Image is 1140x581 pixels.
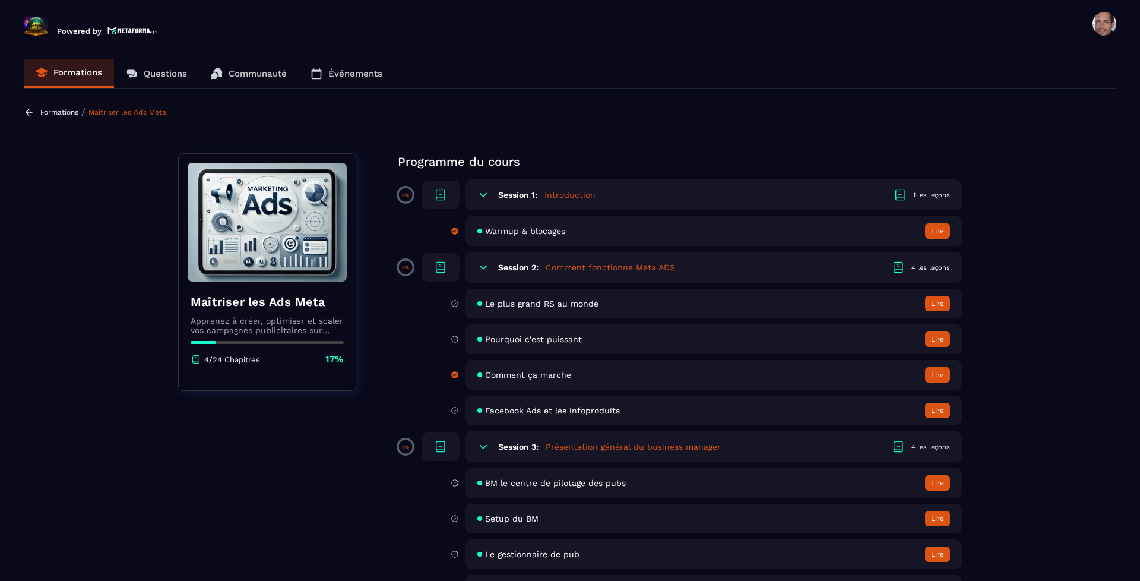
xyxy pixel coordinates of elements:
p: 0% [402,444,409,450]
a: Maîtriser les Ads Meta [88,108,166,116]
p: Powered by [57,27,102,36]
button: Lire [925,367,950,383]
span: Warmup & blocages [485,226,565,236]
p: 0% [402,265,409,270]
span: Pourquoi c'est puissant [485,334,582,344]
span: / [81,106,85,118]
img: logo-branding [24,17,48,36]
button: Lire [925,547,950,562]
button: Lire [925,475,950,491]
p: Apprenez à créer, optimiser et scaler vos campagnes publicitaires sur Facebook et Instagram. [191,316,344,335]
span: Comment ça marche [485,370,571,380]
span: Setup du BM [485,514,539,523]
img: logo [107,26,157,36]
a: Formations [24,59,114,88]
p: 17% [325,353,344,366]
span: Le plus grand RS au monde [485,299,598,308]
a: Formations [40,108,78,116]
p: 4/24 Chapitres [204,355,260,364]
div: 4 les leçons [911,263,950,272]
div: 1 les leçons [913,191,950,200]
p: Formations [53,67,102,78]
p: Questions [144,68,187,79]
button: Lire [925,403,950,418]
a: Événements [299,59,394,88]
button: Lire [925,511,950,526]
h5: Comment fonctionne Meta ADS [546,261,675,273]
h4: Maîtriser les Ads Meta [191,293,344,310]
div: 4 les leçons [911,443,950,451]
button: Lire [925,296,950,311]
a: Questions [114,59,199,88]
span: Le gestionnaire de pub [485,550,579,559]
h5: Introduction [544,189,596,201]
button: Lire [925,223,950,239]
p: Programme du cours [398,153,962,170]
span: BM le centre de pilotage des pubs [485,478,626,488]
button: Lire [925,331,950,347]
p: Communauté [229,68,287,79]
p: 0% [402,192,409,198]
a: Communauté [199,59,299,88]
span: Facebook Ads et les infoproduits [485,406,620,415]
h6: Session 2: [498,263,539,272]
h6: Session 3: [498,442,539,451]
img: banner [188,163,347,282]
h6: Session 1: [498,190,537,200]
h5: Présentation général du business manager [546,441,721,453]
p: Événements [328,68,382,79]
